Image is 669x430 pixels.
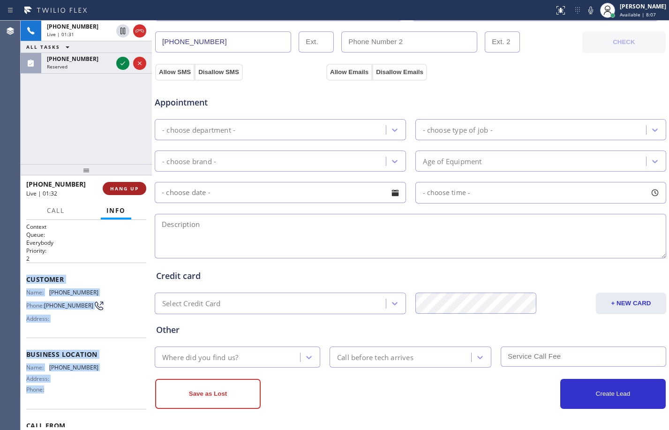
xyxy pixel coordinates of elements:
[155,64,195,81] button: Allow SMS
[26,189,57,197] span: Live | 01:32
[620,11,656,18] span: Available | 8:07
[49,364,98,371] span: [PHONE_NUMBER]
[47,206,65,215] span: Call
[26,239,146,247] p: Everybody
[423,156,482,166] div: Age of Equipment
[103,182,146,195] button: HANG UP
[41,202,70,220] button: Call
[155,31,291,53] input: Phone Number
[582,31,666,53] button: CHECK
[162,124,235,135] div: - choose department -
[26,223,146,231] h1: Context
[26,421,146,430] span: Call From
[596,293,666,314] button: + NEW CARD
[106,206,126,215] span: Info
[326,64,372,81] button: Allow Emails
[26,255,146,263] p: 2
[133,57,146,70] button: Reject
[423,188,471,197] span: - choose time -
[26,275,146,284] span: Customer
[341,31,477,53] input: Phone Number 2
[116,24,129,38] button: Hold Customer
[299,31,334,53] input: Ext.
[195,64,243,81] button: Disallow SMS
[101,202,131,220] button: Info
[47,23,98,30] span: [PHONE_NUMBER]
[485,31,520,53] input: Ext. 2
[162,156,216,166] div: - choose brand -
[337,352,413,362] div: Call before tech arrives
[26,231,146,239] h2: Queue:
[26,386,51,393] span: Phone:
[110,185,139,192] span: HANG UP
[162,298,221,309] div: Select Credit Card
[162,352,238,362] div: Where did you find us?
[584,4,597,17] button: Mute
[26,44,60,50] span: ALL TASKS
[155,96,324,109] span: Appointment
[156,270,665,282] div: Credit card
[560,379,666,409] button: Create Lead
[26,180,86,189] span: [PHONE_NUMBER]
[21,41,79,53] button: ALL TASKS
[26,247,146,255] h2: Priority:
[26,364,49,371] span: Name:
[501,347,666,367] input: Service Call Fee
[620,2,666,10] div: [PERSON_NAME]
[116,57,129,70] button: Accept
[47,63,68,70] span: Reserved
[26,350,146,359] span: Business location
[49,289,98,296] span: [PHONE_NUMBER]
[26,375,51,382] span: Address:
[155,182,406,203] input: - choose date -
[26,289,49,296] span: Name:
[372,64,427,81] button: Disallow Emails
[423,124,493,135] div: - choose type of job -
[155,379,261,409] button: Save as Lost
[44,302,93,309] span: [PHONE_NUMBER]
[26,302,44,309] span: Phone:
[133,24,146,38] button: Hang up
[26,315,51,322] span: Address:
[47,55,98,63] span: [PHONE_NUMBER]
[47,31,74,38] span: Live | 01:31
[156,324,665,336] div: Other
